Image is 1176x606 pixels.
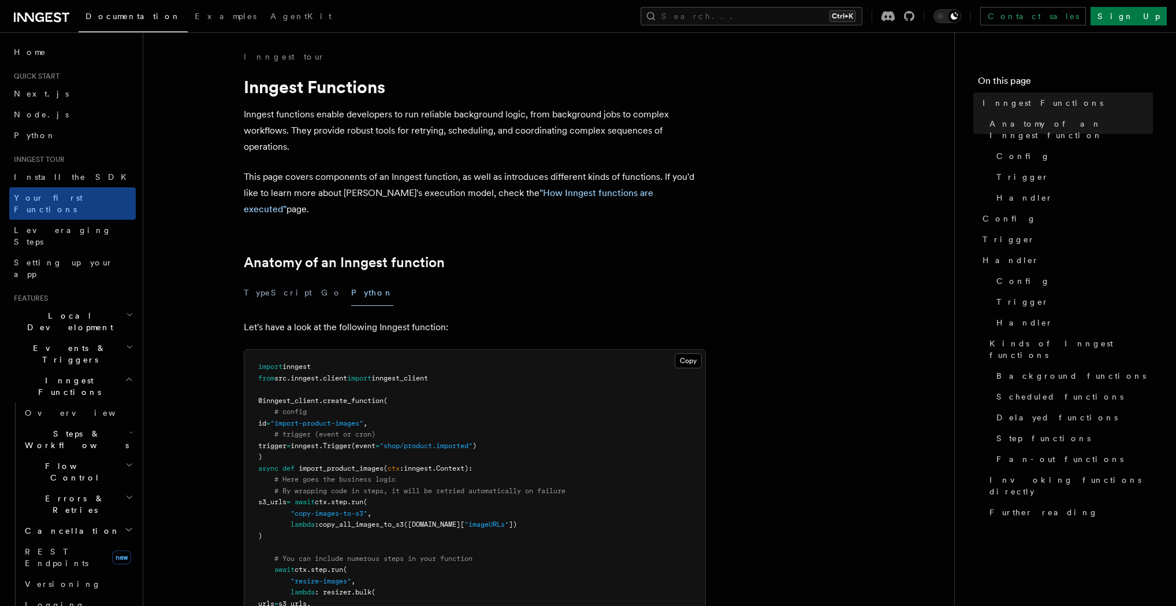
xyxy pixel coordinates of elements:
span: = [286,498,291,506]
span: def [282,464,295,472]
a: Trigger [992,291,1153,312]
button: Toggle dark mode [933,9,961,23]
span: ]) [509,520,517,529]
span: ) [258,532,262,540]
button: Search...Ctrl+K [641,7,862,25]
a: Fan-out functions [992,449,1153,470]
span: "resize-images" [291,577,351,585]
span: Steps & Workflows [20,428,129,451]
h4: On this page [978,74,1153,93]
span: inngest [282,363,311,371]
span: Step functions [996,433,1091,444]
span: Features [9,294,48,303]
a: Invoking functions directly [985,470,1153,502]
span: Handler [996,192,1053,204]
span: # trigger (event or cron) [274,430,375,438]
span: ctx [388,464,400,472]
span: create_function [323,397,384,405]
span: Context): [436,464,472,472]
span: Errors & Retries [20,493,125,516]
kbd: Ctrl+K [829,10,855,22]
button: Inngest Functions [9,370,136,402]
a: Python [9,125,136,146]
p: This page covers components of an Inngest function, as well as introduces different kinds of func... [244,169,706,217]
button: Go [321,280,342,306]
a: Setting up your app [9,252,136,284]
span: run [351,498,363,506]
button: Events & Triggers [9,338,136,370]
a: Config [992,146,1153,167]
span: Python [14,131,56,140]
span: await [295,498,315,506]
span: Kinds of Inngest functions [989,338,1153,361]
span: Handler [983,254,1039,266]
span: . [319,374,323,382]
span: Setting up your app [14,258,113,279]
span: src [274,374,286,382]
span: Inngest Functions [9,375,125,398]
span: Inngest Functions [983,97,1103,109]
button: Steps & Workflows [20,423,136,456]
span: import_product_images [299,464,384,472]
span: ( [371,588,375,596]
span: Inngest tour [9,155,65,164]
span: step [331,498,347,506]
span: Delayed functions [996,412,1118,423]
a: Examples [188,3,263,31]
span: Trigger [996,296,1049,308]
span: . [327,566,331,574]
a: Sign Up [1091,7,1167,25]
span: Anatomy of an Inngest function [989,118,1153,141]
a: Trigger [978,229,1153,250]
span: "imageURLs" [464,520,509,529]
span: = [375,442,379,450]
span: "import-product-images" [270,419,363,427]
a: Config [992,271,1153,291]
span: Versioning [25,579,101,589]
span: . [327,498,331,506]
a: Contact sales [980,7,1086,25]
span: AgentKit [270,12,332,21]
button: Cancellation [20,520,136,541]
span: run [331,566,343,574]
span: @inngest_client [258,397,319,405]
span: import [347,374,371,382]
span: : [400,464,404,472]
a: Documentation [79,3,188,32]
span: Events & Triggers [9,342,126,365]
a: Inngest Functions [978,93,1153,113]
a: Anatomy of an Inngest function [244,254,445,271]
span: from [258,374,274,382]
a: Delayed functions [992,407,1153,428]
span: Examples [195,12,256,21]
span: Documentation [85,12,181,21]
span: . [432,464,436,472]
span: REST Endpoints [25,547,88,568]
span: ( [343,566,347,574]
span: . [347,498,351,506]
span: Trigger [983,234,1035,245]
a: Handler [992,312,1153,333]
span: async [258,464,278,472]
a: AgentKit [263,3,338,31]
span: step [311,566,327,574]
span: lambda [291,588,315,596]
button: Flow Control [20,456,136,488]
span: ([DOMAIN_NAME][ [404,520,464,529]
span: Fan-out functions [996,453,1123,465]
span: await [274,566,295,574]
span: ctx [295,566,307,574]
a: Handler [978,250,1153,271]
a: Overview [20,402,136,423]
a: Scheduled functions [992,386,1153,407]
span: , [363,419,367,427]
a: Versioning [20,574,136,594]
a: Handler [992,187,1153,208]
span: # config [274,408,307,416]
button: Local Development [9,305,136,338]
span: , [351,577,355,585]
span: # You can include numerous steps in your function [274,555,472,563]
a: Install the SDK [9,167,136,187]
span: . [319,397,323,405]
button: Errors & Retries [20,488,136,520]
